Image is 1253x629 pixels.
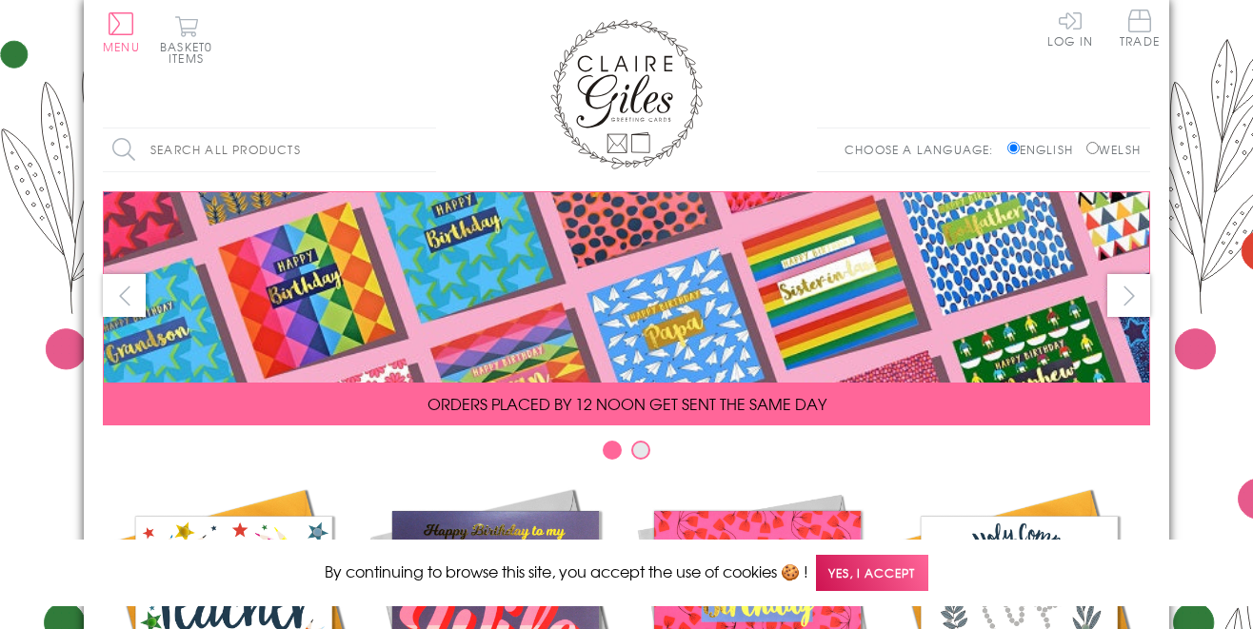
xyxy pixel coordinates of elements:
span: Yes, I accept [816,555,928,592]
button: Menu [103,12,140,52]
input: Search all products [103,128,436,171]
input: Search [417,128,436,171]
button: next [1107,274,1150,317]
span: Trade [1120,10,1160,47]
button: Carousel Page 1 (Current Slide) [603,441,622,460]
p: Choose a language: [845,141,1004,158]
button: Basket0 items [160,15,212,64]
label: English [1007,141,1083,158]
span: ORDERS PLACED BY 12 NOON GET SENT THE SAME DAY [428,392,826,415]
a: Log In [1047,10,1093,47]
button: prev [103,274,146,317]
span: 0 items [169,38,212,67]
label: Welsh [1086,141,1141,158]
div: Carousel Pagination [103,440,1150,469]
input: English [1007,142,1020,154]
span: Menu [103,38,140,55]
input: Welsh [1086,142,1099,154]
img: Claire Giles Greetings Cards [550,19,703,169]
button: Carousel Page 2 [631,441,650,460]
a: Trade [1120,10,1160,50]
